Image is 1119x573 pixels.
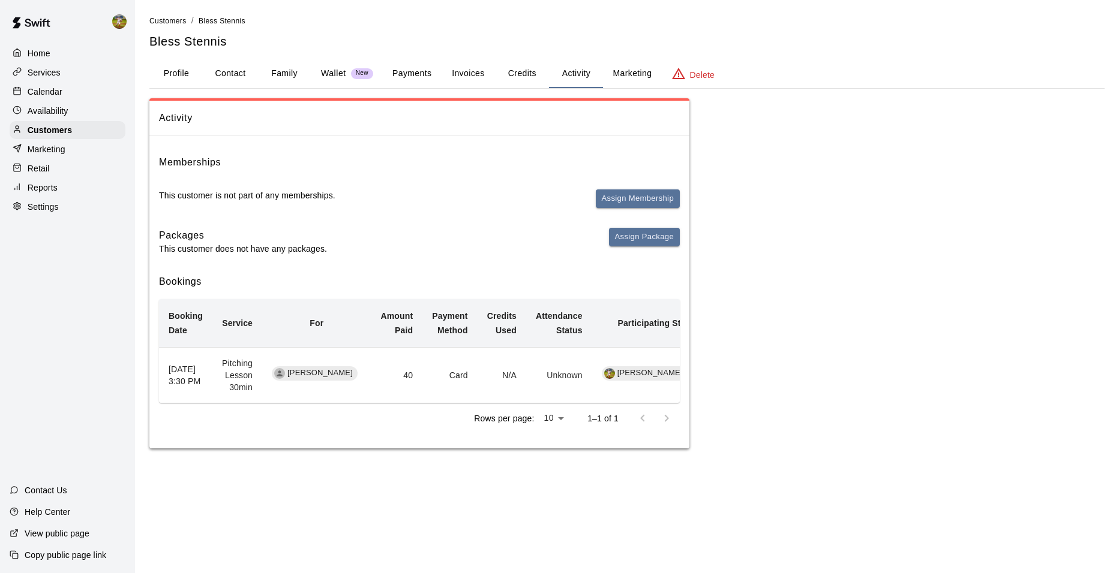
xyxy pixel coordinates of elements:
[28,162,50,174] p: Retail
[159,228,327,243] h6: Packages
[351,70,373,77] span: New
[25,506,70,518] p: Help Center
[609,228,680,246] button: Assign Package
[474,412,534,424] p: Rows per page:
[526,347,592,403] td: Unknown
[310,318,323,328] b: For
[159,189,335,201] p: This customer is not part of any memberships.
[10,179,125,197] a: Reports
[613,367,688,379] span: [PERSON_NAME]
[28,47,50,59] p: Home
[10,198,125,216] a: Settings
[28,201,59,213] p: Settings
[371,347,422,403] td: 40
[159,155,221,170] h6: Memberships
[596,189,680,208] button: Assign Membership
[283,367,358,379] span: [PERSON_NAME]
[536,311,583,335] b: Attendance Status
[487,311,517,335] b: Credits Used
[212,347,262,403] td: Pitching Lesson 30min
[478,347,526,403] td: N/A
[25,484,67,496] p: Contact Us
[383,59,441,88] button: Payments
[28,105,68,117] p: Availability
[149,59,1105,88] div: basic tabs example
[604,368,615,379] img: Jhonny Montoya
[149,34,1105,50] h5: Bless Stennis
[112,14,127,29] img: Jhonny Montoya
[28,86,62,98] p: Calendar
[257,59,311,88] button: Family
[110,10,135,34] div: Jhonny Montoya
[10,83,125,101] a: Calendar
[495,59,549,88] button: Credits
[28,67,61,79] p: Services
[321,67,346,80] p: Wallet
[149,16,187,25] a: Customers
[159,347,212,403] th: [DATE] 3:30 PM
[10,64,125,82] a: Services
[222,318,253,328] b: Service
[10,44,125,62] a: Home
[149,17,187,25] span: Customers
[274,368,285,379] div: Judson Stennis
[25,549,106,561] p: Copy public page link
[539,409,568,427] div: 10
[159,299,701,403] table: simple table
[422,347,477,403] td: Card
[432,311,467,335] b: Payment Method
[587,412,619,424] p: 1–1 of 1
[149,59,203,88] button: Profile
[10,159,125,177] a: Retail
[159,110,680,126] span: Activity
[169,311,203,335] b: Booking Date
[549,59,603,88] button: Activity
[602,366,688,381] div: Jhonny Montoya[PERSON_NAME]
[159,243,327,255] p: This customer does not have any packages.
[441,59,495,88] button: Invoices
[28,143,65,155] p: Marketing
[380,311,413,335] b: Amount Paid
[603,59,661,88] button: Marketing
[28,182,58,194] p: Reports
[617,318,691,328] b: Participating Staff
[10,140,125,158] a: Marketing
[10,102,125,120] a: Availability
[690,69,715,81] p: Delete
[28,124,72,136] p: Customers
[159,274,680,289] h6: Bookings
[10,121,125,139] a: Customers
[203,59,257,88] button: Contact
[191,14,194,27] li: /
[25,527,89,539] p: View public page
[199,17,245,25] span: Bless Stennis
[149,14,1105,28] nav: breadcrumb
